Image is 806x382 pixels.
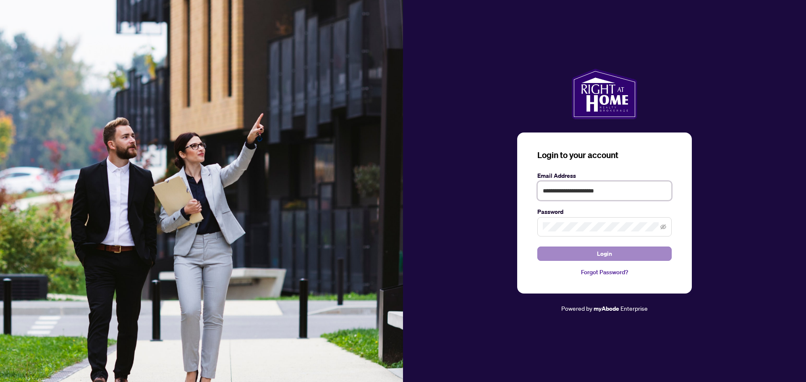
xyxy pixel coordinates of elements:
[561,304,592,312] span: Powered by
[660,224,666,230] span: eye-invisible
[537,171,672,180] label: Email Address
[572,69,637,119] img: ma-logo
[594,304,619,313] a: myAbode
[597,247,612,260] span: Login
[537,149,672,161] h3: Login to your account
[537,247,672,261] button: Login
[620,304,648,312] span: Enterprise
[537,207,672,216] label: Password
[537,268,672,277] a: Forgot Password?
